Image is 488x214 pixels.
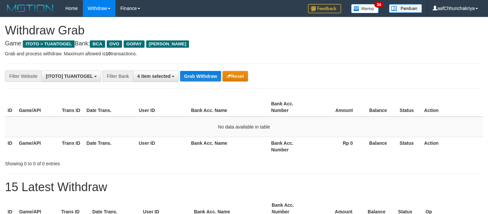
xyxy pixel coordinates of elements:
h1: Withdraw Grab [5,24,483,37]
h1: 15 Latest Withdraw [5,181,483,194]
th: Amount [312,98,363,117]
span: [PERSON_NAME] [146,40,189,48]
img: panduan.png [389,4,422,13]
img: Button%20Memo.svg [351,4,379,13]
p: Grab and process withdraw. Maximum allowed is transactions. [5,50,483,57]
th: Status [397,137,421,156]
td: No data available in table [5,117,483,137]
th: User ID [136,98,189,117]
span: 34 [374,2,383,8]
th: Balance [363,137,397,156]
th: Rp 0 [312,137,363,156]
span: OVO [107,40,122,48]
span: [ITOTO] TUANTOGEL [46,74,93,79]
th: User ID [136,137,189,156]
img: Feedback.jpg [308,4,341,13]
th: Status [397,98,421,117]
th: Bank Acc. Name [188,137,268,156]
th: Game/API [16,137,59,156]
th: Balance [363,98,397,117]
div: Filter Website [5,71,41,82]
th: ID [5,98,16,117]
button: Reset [222,71,248,81]
th: Bank Acc. Name [188,98,268,117]
button: [ITOTO] TUANTOGEL [41,71,101,82]
strong: 10 [105,51,111,56]
th: Bank Acc. Number [269,98,312,117]
div: Filter Bank [102,71,133,82]
button: 4 item selected [133,71,179,82]
div: Showing 0 to 0 of 0 entries [5,158,198,167]
span: GOPAY [124,40,145,48]
span: BCA [90,40,105,48]
span: 4 item selected [137,74,170,79]
th: Trans ID [59,98,84,117]
img: MOTION_logo.png [5,3,55,13]
th: Date Trans. [84,98,136,117]
th: Bank Acc. Number [269,137,312,156]
th: Action [421,137,483,156]
th: Date Trans. [84,137,136,156]
span: ITOTO > TUANTOGEL [23,40,75,48]
th: Game/API [16,98,59,117]
th: ID [5,137,16,156]
th: Action [421,98,483,117]
th: Trans ID [59,137,84,156]
button: Grab Withdraw [180,71,221,81]
h4: Game: Bank: [5,40,483,47]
